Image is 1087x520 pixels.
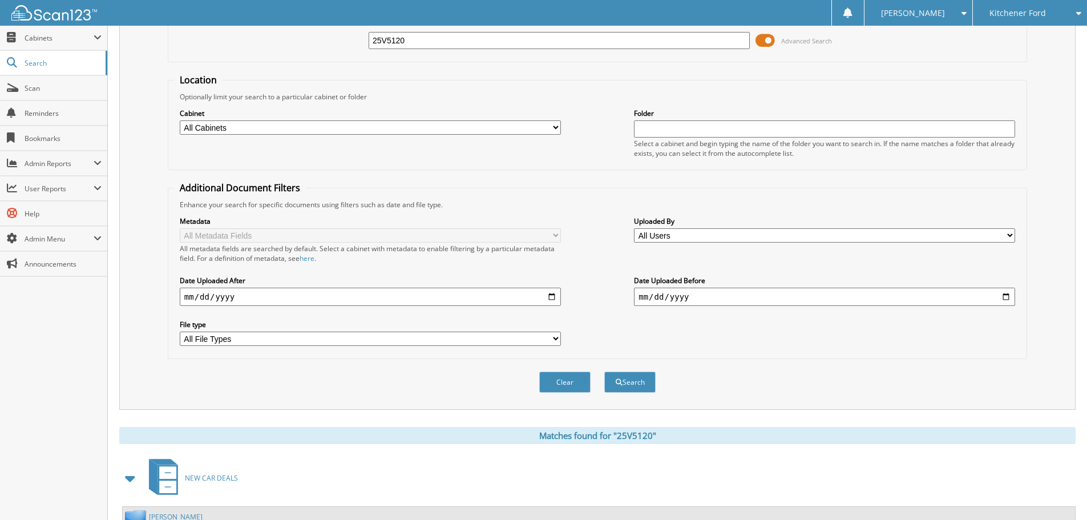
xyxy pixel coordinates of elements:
span: NEW CAR DEALS [185,473,238,483]
div: Matches found for "25V5120" [119,427,1076,444]
span: [PERSON_NAME] [881,10,945,17]
div: Select a cabinet and begin typing the name of the folder you want to search in. If the name match... [634,139,1015,158]
span: Search [25,58,100,68]
label: Date Uploaded After [180,276,561,285]
span: Cabinets [25,33,94,43]
div: Enhance your search for specific documents using filters such as date and file type. [174,200,1021,209]
img: scan123-logo-white.svg [11,5,97,21]
label: Cabinet [180,108,561,118]
span: Admin Reports [25,159,94,168]
input: start [180,288,561,306]
label: File type [180,320,561,329]
a: NEW CAR DEALS [142,455,238,501]
a: here [300,253,314,263]
span: Help [25,209,102,219]
legend: Additional Document Filters [174,182,306,194]
label: Folder [634,108,1015,118]
span: Reminders [25,108,102,118]
span: Advanced Search [781,37,832,45]
span: Admin Menu [25,234,94,244]
label: Metadata [180,216,561,226]
label: Uploaded By [634,216,1015,226]
span: Kitchener Ford [989,10,1046,17]
button: Clear [539,372,591,393]
div: All metadata fields are searched by default. Select a cabinet with metadata to enable filtering b... [180,244,561,263]
span: User Reports [25,184,94,194]
div: Optionally limit your search to a particular cabinet or folder [174,92,1021,102]
iframe: Chat Widget [1030,465,1087,520]
span: Bookmarks [25,134,102,143]
span: Announcements [25,259,102,269]
span: Scan [25,83,102,93]
label: Date Uploaded Before [634,276,1015,285]
input: end [634,288,1015,306]
button: Search [604,372,656,393]
legend: Location [174,74,223,86]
